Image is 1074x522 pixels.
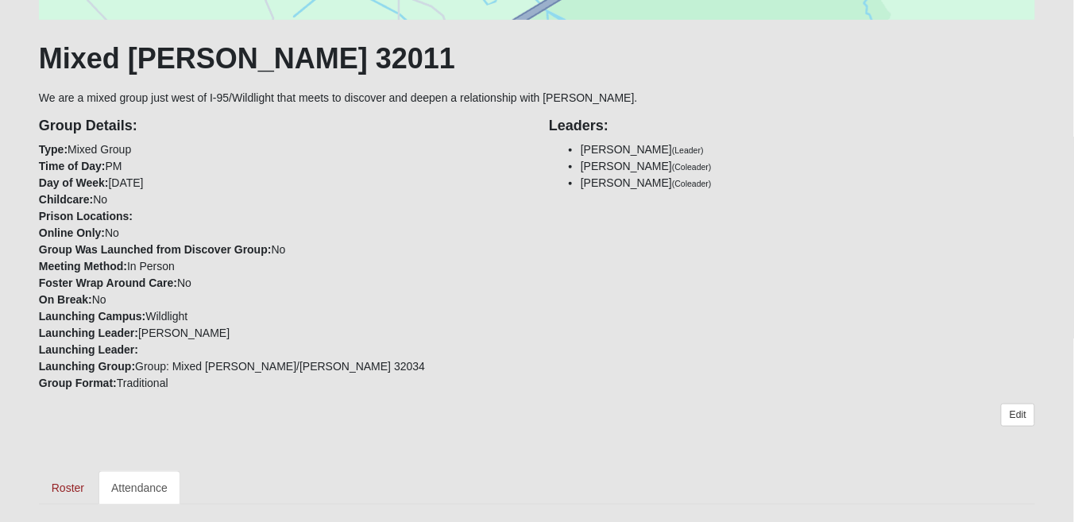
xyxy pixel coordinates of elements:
[581,175,1035,191] li: [PERSON_NAME]
[581,141,1035,158] li: [PERSON_NAME]
[39,160,106,172] strong: Time of Day:
[39,293,92,306] strong: On Break:
[39,226,105,239] strong: Online Only:
[39,118,525,135] h4: Group Details:
[39,243,272,256] strong: Group Was Launched from Discover Group:
[581,158,1035,175] li: [PERSON_NAME]
[39,276,177,289] strong: Foster Wrap Around Care:
[39,360,135,373] strong: Launching Group:
[672,162,712,172] small: (Coleader)
[39,343,138,356] strong: Launching Leader:
[39,210,133,222] strong: Prison Locations:
[39,176,109,189] strong: Day of Week:
[27,106,537,392] div: Mixed Group PM [DATE] No No No In Person No No Wildlight [PERSON_NAME] Group: Mixed [PERSON_NAME]...
[672,145,704,155] small: (Leader)
[39,471,97,505] a: Roster
[39,327,138,339] strong: Launching Leader:
[39,41,1035,75] h1: Mixed [PERSON_NAME] 32011
[39,193,93,206] strong: Childcare:
[39,377,117,389] strong: Group Format:
[549,118,1035,135] h4: Leaders:
[39,310,146,323] strong: Launching Campus:
[1001,404,1035,427] a: Edit
[99,471,180,505] a: Attendance
[672,179,712,188] small: (Coleader)
[39,143,68,156] strong: Type:
[39,260,127,273] strong: Meeting Method:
